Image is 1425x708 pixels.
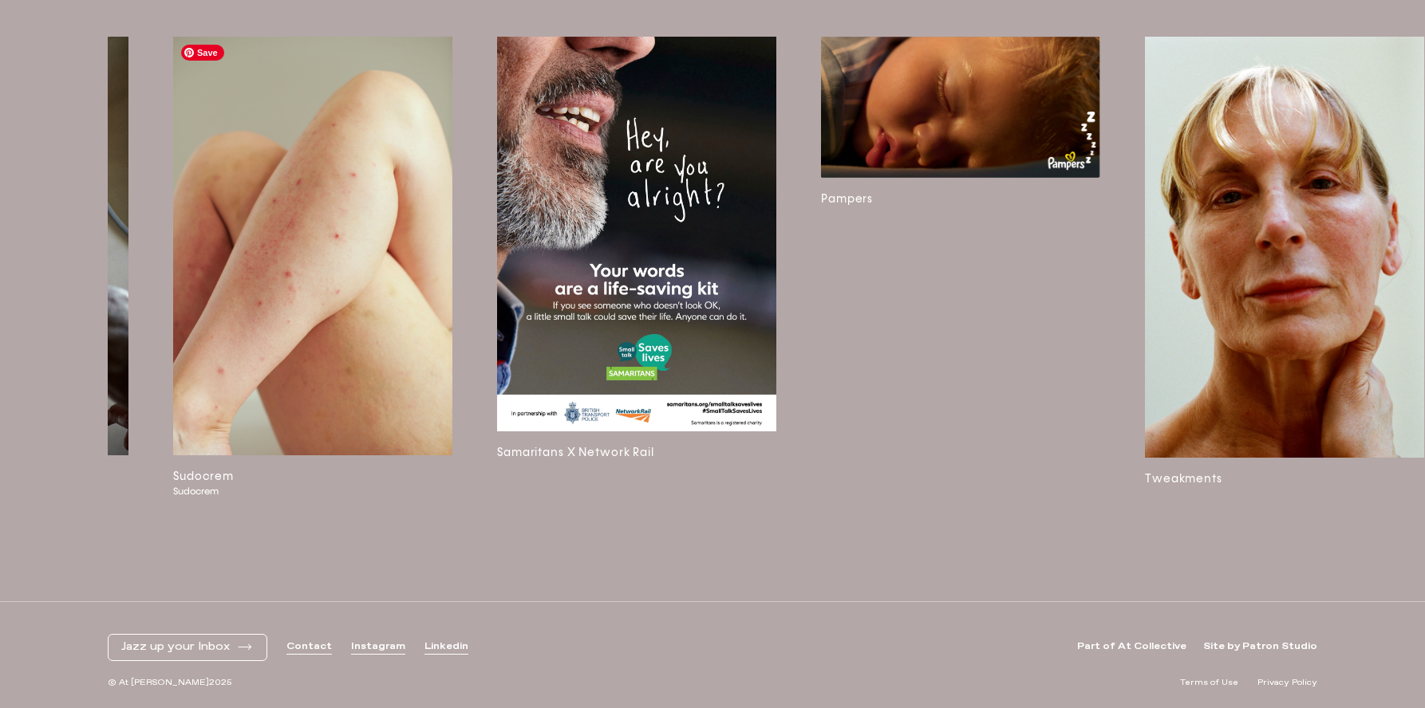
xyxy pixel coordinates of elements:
[121,640,230,654] span: Jazz up your Inbox
[821,191,1100,208] h3: Pampers
[1203,640,1317,654] a: Site by Patron Studio
[351,640,405,654] a: Instagram
[1145,470,1424,488] h3: Tweakments
[173,486,425,498] span: Sudocrem
[173,468,452,486] h3: Sudocrem
[173,37,452,498] a: SudocremSudocrem
[1180,677,1238,689] a: Terms of Use
[181,45,224,61] span: Save
[1145,37,1424,498] a: Tweakments
[497,37,776,498] a: Samaritans X Network Rail
[497,444,776,462] h3: Samaritans X Network Rail
[424,640,468,654] a: Linkedin
[286,640,332,654] a: Contact
[108,677,232,689] span: © At [PERSON_NAME] 2025
[1077,640,1186,654] a: Part of At Collective
[1257,677,1317,689] a: Privacy Policy
[121,640,254,654] button: Jazz up your Inbox
[821,37,1100,498] a: Pampers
